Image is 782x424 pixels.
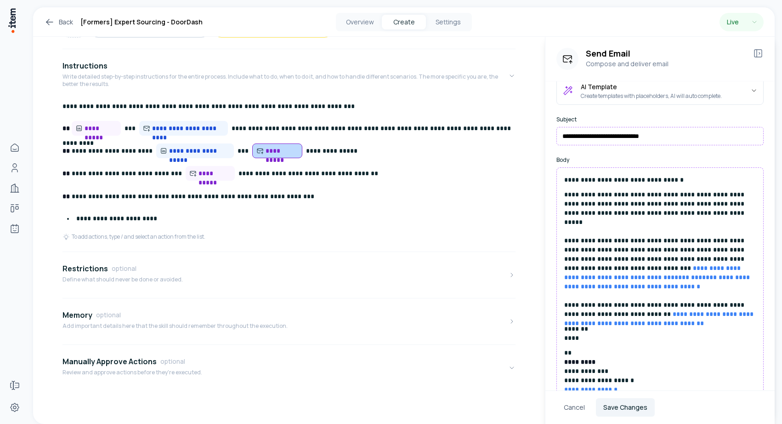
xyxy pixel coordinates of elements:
h4: Memory [62,309,92,321]
button: InstructionsWrite detailed step-by-step instructions for the entire process. Include what to do, ... [62,53,516,99]
span: optional [96,310,121,320]
a: Settings [6,398,24,417]
p: Write detailed step-by-step instructions for the entire process. Include what to do, when to do i... [62,73,508,88]
a: People [6,159,24,177]
label: Subject [556,116,764,123]
p: Review and approve actions before they're executed. [62,369,202,376]
h4: Instructions [62,60,108,71]
button: Overview [338,15,382,29]
img: Item Brain Logo [7,7,17,34]
div: InstructionsWrite detailed step-by-step instructions for the entire process. Include what to do, ... [62,99,516,248]
label: Body [556,156,764,164]
button: MemoryoptionalAdd important details here that the skill should remember throughout the execution. [62,302,516,341]
button: Cancel [556,398,592,417]
a: Forms [6,376,24,395]
button: Manually Approve ActionsoptionalReview and approve actions before they're executed. [62,349,516,387]
a: Back [44,17,73,28]
button: RestrictionsoptionalDefine what should never be done or avoided. [62,256,516,294]
button: Settings [426,15,470,29]
p: Compose and deliver email [586,59,745,69]
p: Add important details here that the skill should remember throughout the execution. [62,322,288,330]
div: To add actions, type / and select an action from the list. [62,233,205,241]
p: Define what should never be done or avoided. [62,276,183,283]
a: Home [6,138,24,157]
h3: Send Email [586,48,745,59]
span: optional [112,264,136,273]
h1: [Formers] Expert Sourcing - DoorDash [80,17,203,28]
a: Deals [6,199,24,218]
a: Companies [6,179,24,197]
h4: Restrictions [62,263,108,274]
span: optional [160,357,185,366]
button: Save Changes [596,398,655,417]
h4: Manually Approve Actions [62,356,157,367]
button: Create [382,15,426,29]
div: Manually Approve ActionsoptionalReview and approve actions before they're executed. [62,387,516,395]
a: Agents [6,219,24,238]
